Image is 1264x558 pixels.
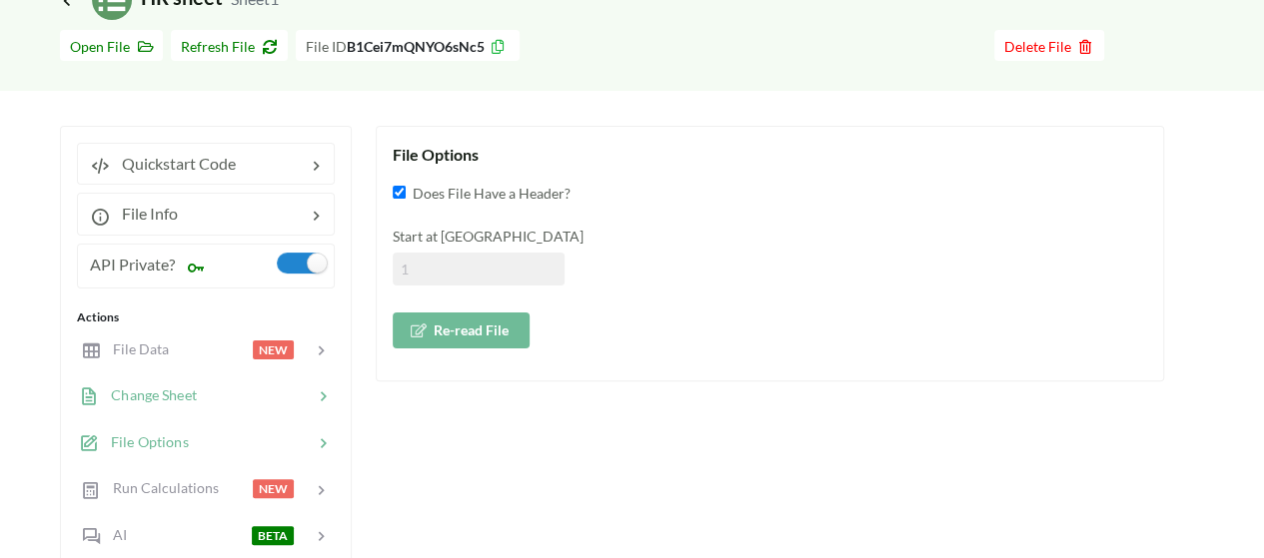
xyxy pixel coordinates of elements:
span: Open File [70,38,153,55]
b: B1Cei7mQNYO6sNc5 [347,38,485,55]
button: Open File [60,30,163,61]
input: 1 [393,253,565,285]
button: Re-read File [393,312,530,348]
span: Does File Have a Header? [406,183,571,202]
div: Start at [GEOGRAPHIC_DATA] [393,226,1147,247]
button: Delete File [994,30,1104,61]
span: Refresh File [181,38,278,55]
span: Run Calculations [101,479,219,496]
span: NEW [253,340,294,359]
span: API Private? [90,255,175,274]
button: Refresh File [171,30,288,61]
span: Quickstart Code [110,154,236,173]
span: BETA [252,526,294,545]
span: File Data [101,340,169,357]
div: Actions [77,308,335,326]
span: NEW [253,479,294,498]
span: File ID [306,38,347,55]
div: File Options [393,143,1147,167]
span: Change Sheet [99,386,197,403]
span: File Info [110,204,178,223]
span: Delete File [1004,38,1094,55]
span: File Options [99,433,189,450]
span: AI [101,526,127,543]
